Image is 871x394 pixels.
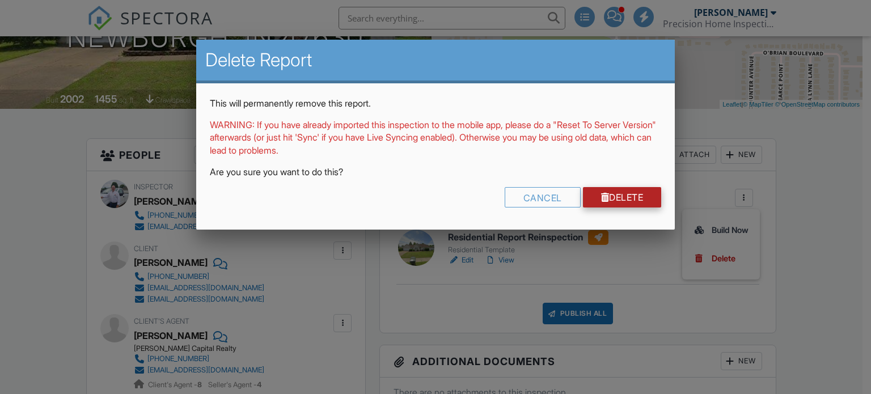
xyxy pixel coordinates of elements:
p: Are you sure you want to do this? [210,166,662,178]
div: Cancel [505,187,581,207]
p: This will permanently remove this report. [210,97,662,109]
a: Delete [583,187,662,207]
h2: Delete Report [205,49,666,71]
p: WARNING: If you have already imported this inspection to the mobile app, please do a "Reset To Se... [210,118,662,156]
